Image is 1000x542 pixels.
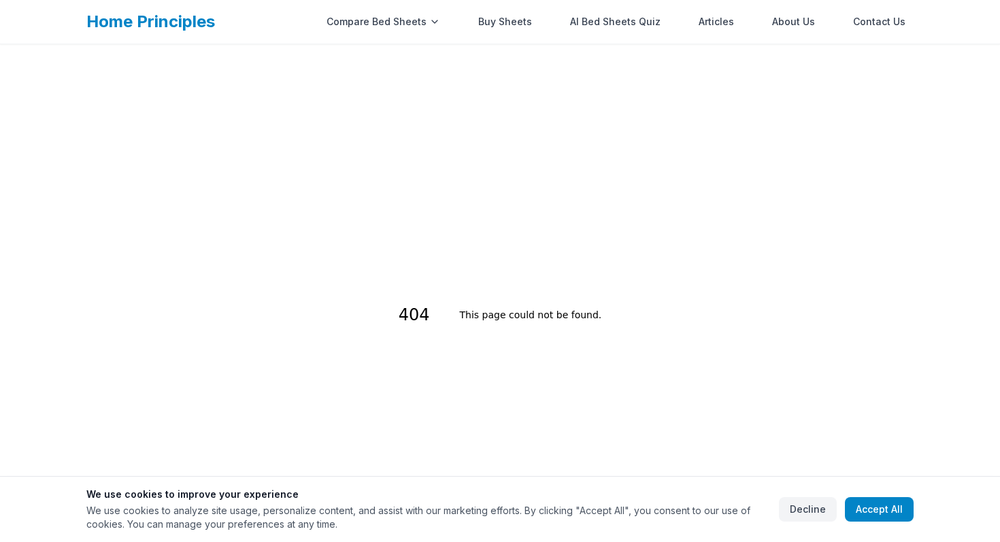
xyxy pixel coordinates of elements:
[86,12,215,31] a: Home Principles
[562,8,669,35] a: AI Bed Sheets Quiz
[690,8,742,35] a: Articles
[86,488,768,501] h3: We use cookies to improve your experience
[845,497,914,522] button: Accept All
[318,8,448,35] div: Compare Bed Sheets
[399,299,446,332] h1: 404
[460,299,602,332] h2: This page could not be found.
[764,8,823,35] a: About Us
[779,497,837,522] button: Decline
[470,8,540,35] a: Buy Sheets
[86,504,768,531] p: We use cookies to analyze site usage, personalize content, and assist with our marketing efforts....
[845,8,914,35] a: Contact Us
